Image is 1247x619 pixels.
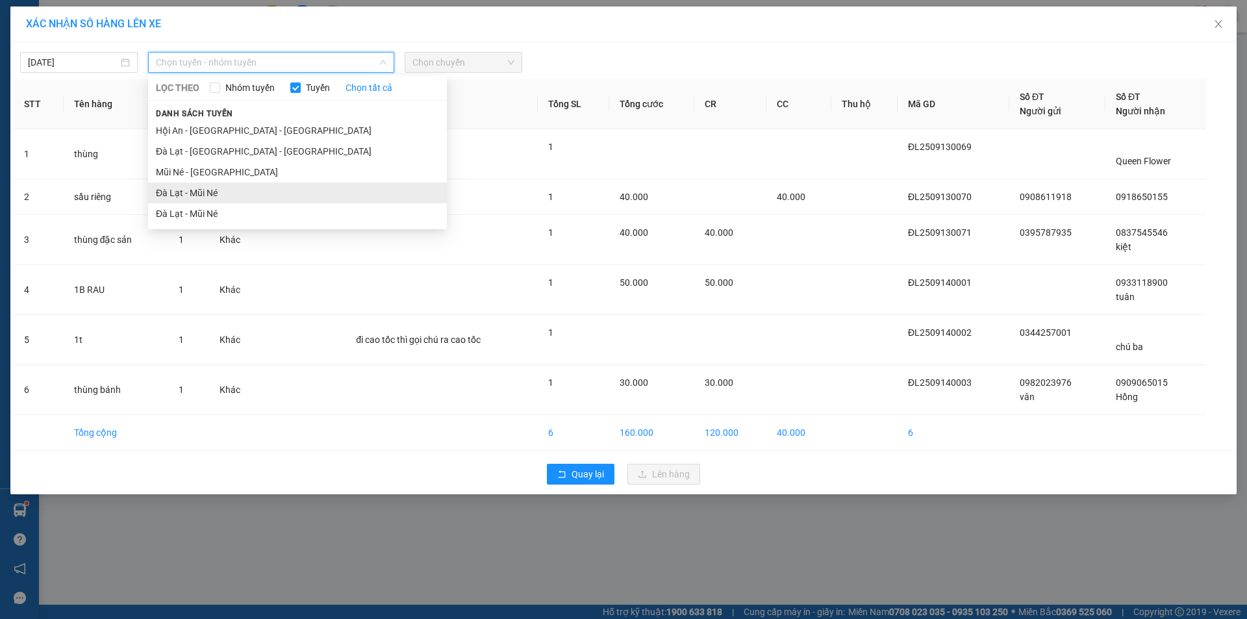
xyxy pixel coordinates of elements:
span: ĐL2509140001 [908,277,972,288]
span: Số ĐT [1116,92,1140,102]
td: 120.000 [694,415,766,451]
span: 0344257001 [1020,327,1072,338]
span: 1 [179,284,184,295]
td: 6 [14,365,64,415]
li: Hội An - [GEOGRAPHIC_DATA] - [GEOGRAPHIC_DATA] [148,120,447,141]
span: 40.000 [777,192,805,202]
span: Nhóm tuyến [220,81,280,95]
th: Thu hộ [831,79,898,129]
button: rollbackQuay lại [547,464,614,485]
div: [PERSON_NAME] [152,11,257,40]
span: Gửi: [11,11,31,25]
input: 14/09/2025 [28,55,118,69]
li: Đà Lạt - Mũi Né [148,203,447,224]
td: Khác [209,215,264,265]
span: chú ba [1116,342,1143,352]
span: 1 [548,227,553,238]
span: rollback [557,470,566,480]
span: Người nhận [1116,106,1165,116]
th: Mã GD [898,79,1009,129]
li: Đà Lạt - [GEOGRAPHIC_DATA] - [GEOGRAPHIC_DATA] [148,141,447,162]
th: Tổng SL [538,79,609,129]
li: Mũi Né - [GEOGRAPHIC_DATA] [148,162,447,183]
th: CR [694,79,766,129]
span: 50.000 [705,277,733,288]
span: Queen Flower [1116,156,1171,166]
span: Quay lại [572,467,604,481]
td: 40.000 [766,415,831,451]
span: Tuyến [301,81,335,95]
span: 1 [548,377,553,388]
span: Hồng [1116,392,1138,402]
a: Chọn tất cả [346,81,392,95]
span: 40.000 [620,227,648,238]
span: 30.000 [620,377,648,388]
span: Chọn tuyến - nhóm tuyến [156,53,386,72]
span: Số ĐT [1020,92,1044,102]
span: 0908611918 [1020,192,1072,202]
span: đi cao tốc thì gọi chú ra cao tốc [356,335,481,345]
span: 40.000 [620,192,648,202]
button: uploadLên hàng [627,464,700,485]
span: Nhận: [152,11,183,25]
span: XÁC NHẬN SỐ HÀNG LÊN XE [26,18,161,30]
span: 1 [548,192,553,202]
div: 30.000 [10,82,145,97]
span: 1 [548,142,553,152]
span: close [1213,19,1224,29]
td: 1t [64,315,168,365]
td: Khác [209,315,264,365]
th: CC [766,79,831,129]
td: Khác [209,265,264,315]
td: thùng bánh [64,365,168,415]
span: 50.000 [620,277,648,288]
td: Tổng cộng [64,415,168,451]
td: 2 [14,179,64,215]
td: 160.000 [609,415,694,451]
span: ĐL2509140003 [908,377,972,388]
span: 30.000 [705,377,733,388]
span: 1 [179,234,184,245]
td: thùng đặc sản [64,215,168,265]
div: vân [11,40,143,56]
div: Hồng [152,40,257,56]
span: 0933118900 [1116,277,1168,288]
span: 1 [548,277,553,288]
div: 0982023976 [11,56,143,74]
td: thùng [64,129,168,179]
div: [GEOGRAPHIC_DATA] [11,11,143,40]
div: 0909065015 [152,56,257,74]
span: ĐL2509140002 [908,327,972,338]
span: down [379,58,387,66]
td: 3 [14,215,64,265]
td: 4 [14,265,64,315]
span: LỌC THEO [156,81,199,95]
span: Người gửi [1020,106,1061,116]
td: sầu riêng [64,179,168,215]
span: kiệt [1116,242,1131,252]
td: 5 [14,315,64,365]
span: 0918650155 [1116,192,1168,202]
span: Chọn chuyến [412,53,514,72]
li: Đà Lạt - Mũi Né [148,183,447,203]
td: Khác [209,365,264,415]
span: 40.000 [705,227,733,238]
span: vân [1020,392,1035,402]
td: 6 [538,415,609,451]
span: tuân [1116,292,1135,302]
span: ĐL2509130069 [908,142,972,152]
td: 1B RAU [64,265,168,315]
td: 1 [14,129,64,179]
span: 1 [179,335,184,345]
span: 0909065015 [1116,377,1168,388]
th: STT [14,79,64,129]
th: Tổng cước [609,79,694,129]
th: Tên hàng [64,79,168,129]
td: 6 [898,415,1009,451]
span: 1 [179,385,184,395]
span: 0982023976 [1020,377,1072,388]
span: 1 [548,327,553,338]
span: ĐL2509130070 [908,192,972,202]
span: Danh sách tuyến [148,108,241,120]
span: 0395787935 [1020,227,1072,238]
